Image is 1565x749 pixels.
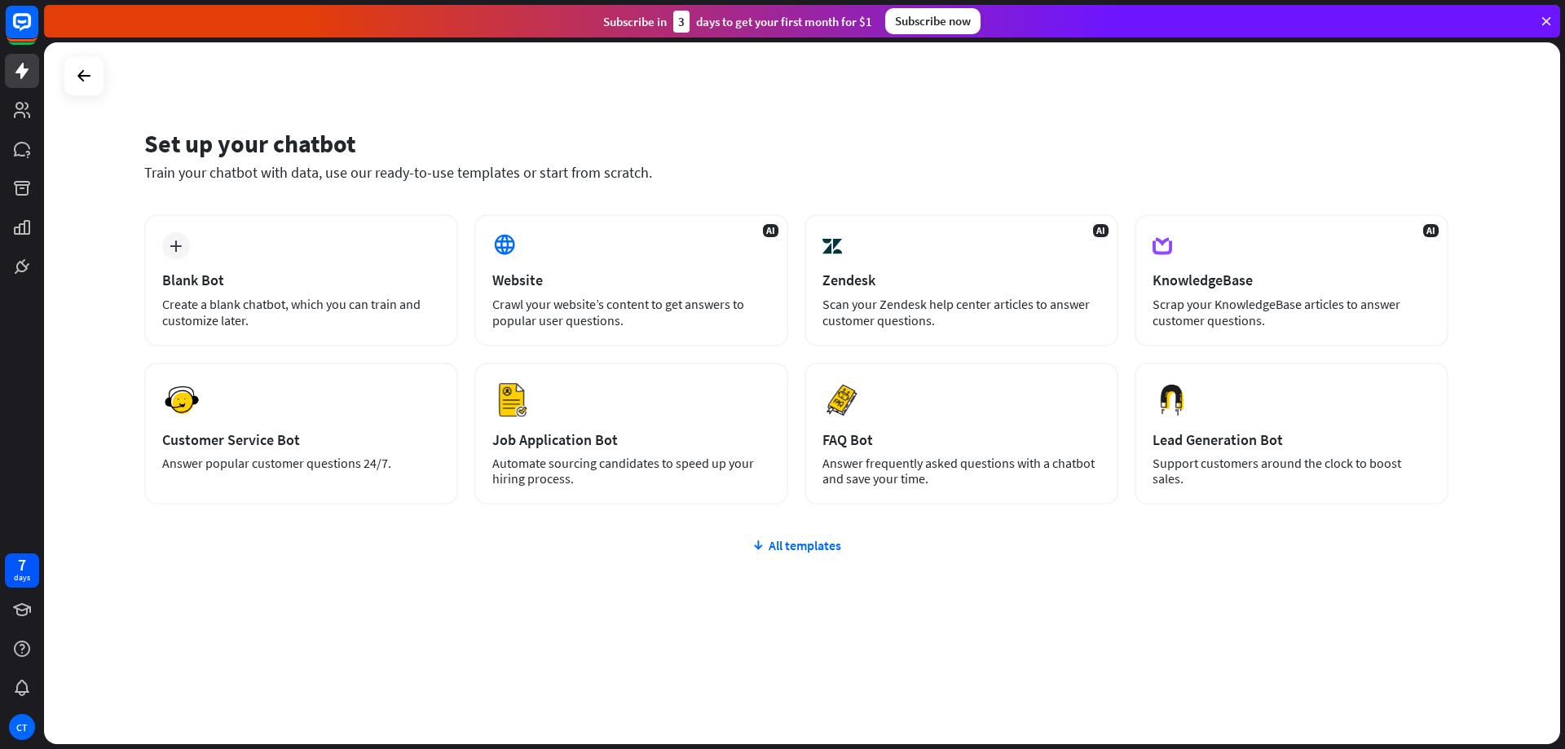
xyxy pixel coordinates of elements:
[885,8,981,34] div: Subscribe now
[5,553,39,588] a: 7 days
[14,572,30,584] div: days
[603,11,872,33] div: Subscribe in days to get your first month for $1
[9,714,35,740] div: CT
[673,11,690,33] div: 3
[18,557,26,572] div: 7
